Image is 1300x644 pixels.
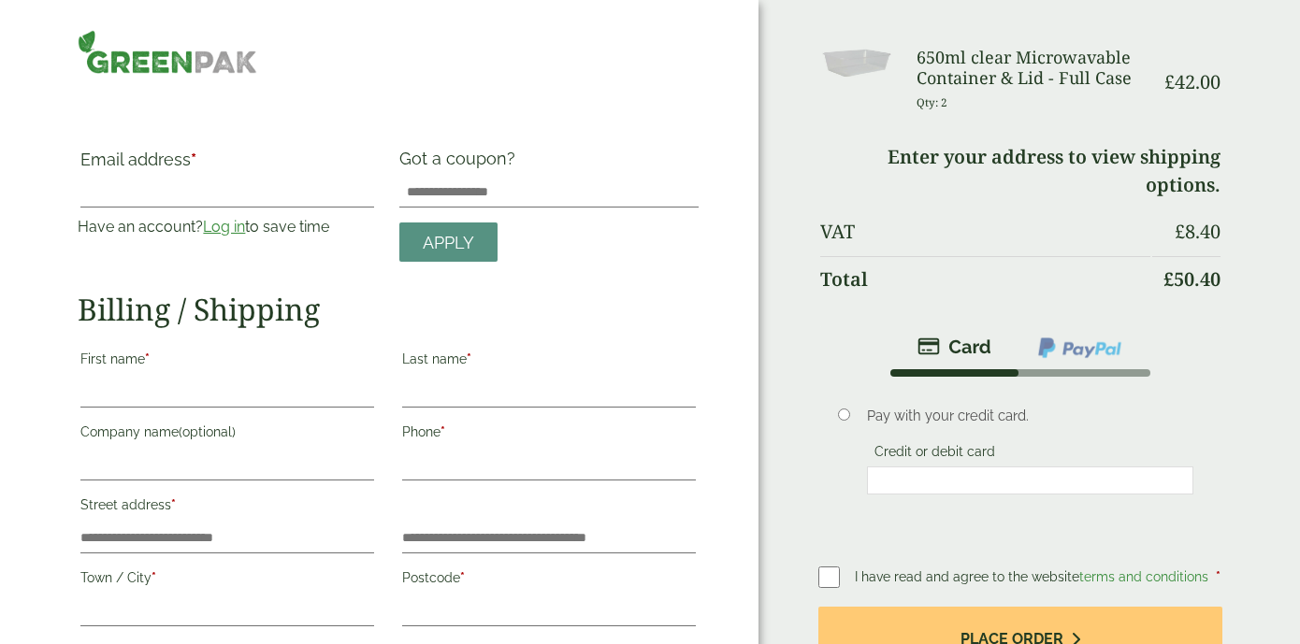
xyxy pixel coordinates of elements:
a: Log in [203,218,245,236]
abbr: required [1216,569,1221,584]
th: Total [820,256,1150,302]
img: ppcp-gateway.png [1036,336,1123,360]
small: Qty: 2 [917,95,947,109]
iframe: Secure payment input frame [873,472,1188,489]
label: Last name [402,346,696,378]
img: GreenPak Supplies [78,30,257,74]
label: Street address [80,492,374,523]
a: Apply [399,222,498,263]
a: terms and conditions [1079,569,1208,584]
th: VAT [820,209,1150,254]
label: Postcode [402,565,696,596]
label: First name [80,346,374,378]
span: £ [1164,69,1175,94]
p: Pay with your credit card. [867,406,1193,426]
abbr: required [145,351,150,366]
span: I have read and agree to the website [855,569,1212,584]
span: (optional) [179,424,236,439]
bdi: 8.40 [1175,219,1221,244]
abbr: required [171,497,176,512]
p: Have an account? to save time [78,216,377,238]
label: Email address [80,151,374,178]
abbr: required [191,150,196,169]
label: Phone [402,419,696,451]
h3: 650ml clear Microwavable Container & Lid - Full Case [917,48,1150,88]
label: Town / City [80,565,374,596]
td: Enter your address to view shipping options. [820,135,1221,208]
abbr: required [467,351,471,366]
img: stripe.png [917,336,991,358]
label: Got a coupon? [399,149,523,178]
abbr: required [460,570,465,585]
bdi: 50.40 [1163,266,1221,292]
abbr: required [441,424,445,439]
abbr: required [152,570,156,585]
span: £ [1175,219,1185,244]
bdi: 42.00 [1164,69,1221,94]
span: £ [1163,266,1174,292]
label: Credit or debit card [867,444,1003,465]
span: Apply [423,233,474,253]
label: Company name [80,419,374,451]
h2: Billing / Shipping [78,292,698,327]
